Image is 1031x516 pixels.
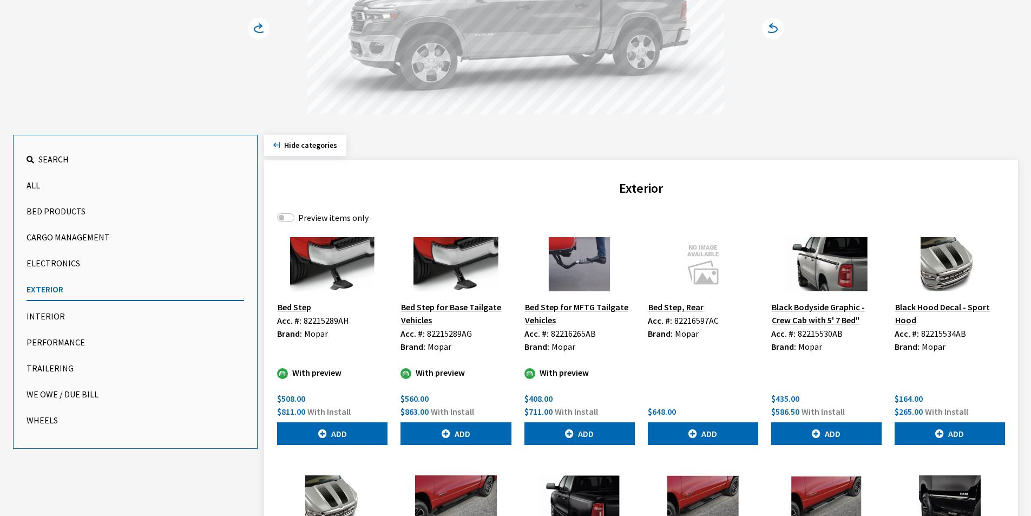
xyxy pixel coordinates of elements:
[551,341,575,352] span: Mopar
[524,237,635,291] img: Image for Bed Step for MFTG Tailgate Vehicles
[771,406,799,417] span: $586.50
[524,406,553,417] span: $711.00
[648,422,758,445] button: Add
[27,383,244,405] button: We Owe / Due Bill
[400,300,511,327] button: Bed Step for Base Tailgate Vehicles
[277,179,1005,198] h2: Exterior
[264,135,346,156] button: Hide categories
[277,327,302,340] label: Brand:
[648,406,676,417] span: $648.00
[400,237,511,291] img: Image for Bed Step for Base Tailgate Vehicles
[771,422,882,445] button: Add
[400,327,425,340] label: Acc. #:
[925,406,968,417] span: With Install
[555,406,598,417] span: With Install
[648,300,704,314] button: Bed Step, Rear
[895,406,923,417] span: $265.00
[38,154,69,165] span: Search
[524,366,635,379] div: With preview
[895,393,923,404] span: $164.00
[304,328,328,339] span: Mopar
[277,314,301,327] label: Acc. #:
[674,315,719,326] span: 82216597AC
[648,314,672,327] label: Acc. #:
[771,393,799,404] span: $435.00
[895,237,1005,291] img: Image for Black Hood Decal - Sport Hood
[524,422,635,445] button: Add
[798,341,822,352] span: Mopar
[551,328,596,339] span: 82216265AB
[277,366,388,379] div: With preview
[431,406,474,417] span: With Install
[27,331,244,353] button: Performance
[27,174,244,196] button: All
[400,406,429,417] span: $863.00
[675,328,699,339] span: Mopar
[400,340,425,353] label: Brand:
[648,237,758,291] img: Image for Bed Step, Rear
[524,393,553,404] span: $408.00
[27,305,244,327] button: Interior
[895,300,1005,327] button: Black Hood Decal - Sport Hood
[400,422,511,445] button: Add
[771,327,796,340] label: Acc. #:
[298,211,369,224] label: Preview items only
[277,406,305,417] span: $811.00
[895,327,919,340] label: Acc. #:
[648,327,673,340] label: Brand:
[277,393,305,404] span: $508.00
[524,300,635,327] button: Bed Step for MFTG Tailgate Vehicles
[524,340,549,353] label: Brand:
[27,226,244,248] button: Cargo Management
[427,328,472,339] span: 82215289AG
[802,406,845,417] span: With Install
[895,340,920,353] label: Brand:
[771,237,882,291] img: Image for Black Bodyside Graphic - Crew Cab with 5&#39; 7 Bed&quot;
[428,341,451,352] span: Mopar
[307,406,351,417] span: With Install
[277,422,388,445] button: Add
[400,366,511,379] div: With preview
[771,340,796,353] label: Brand:
[284,140,337,150] span: Click to hide category section.
[400,393,429,404] span: $560.00
[27,278,244,301] button: Exterior
[798,328,843,339] span: 82215530AB
[27,409,244,431] button: Wheels
[277,300,312,314] button: Bed Step
[524,327,549,340] label: Acc. #:
[771,300,882,327] button: Black Bodyside Graphic - Crew Cab with 5' 7 Bed"
[27,252,244,274] button: Electronics
[27,357,244,379] button: Trailering
[304,315,349,326] span: 82215289AH
[922,341,945,352] span: Mopar
[895,422,1005,445] button: Add
[27,200,244,222] button: Bed Products
[277,237,388,291] img: Image for Bed Step
[921,328,966,339] span: 82215534AB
